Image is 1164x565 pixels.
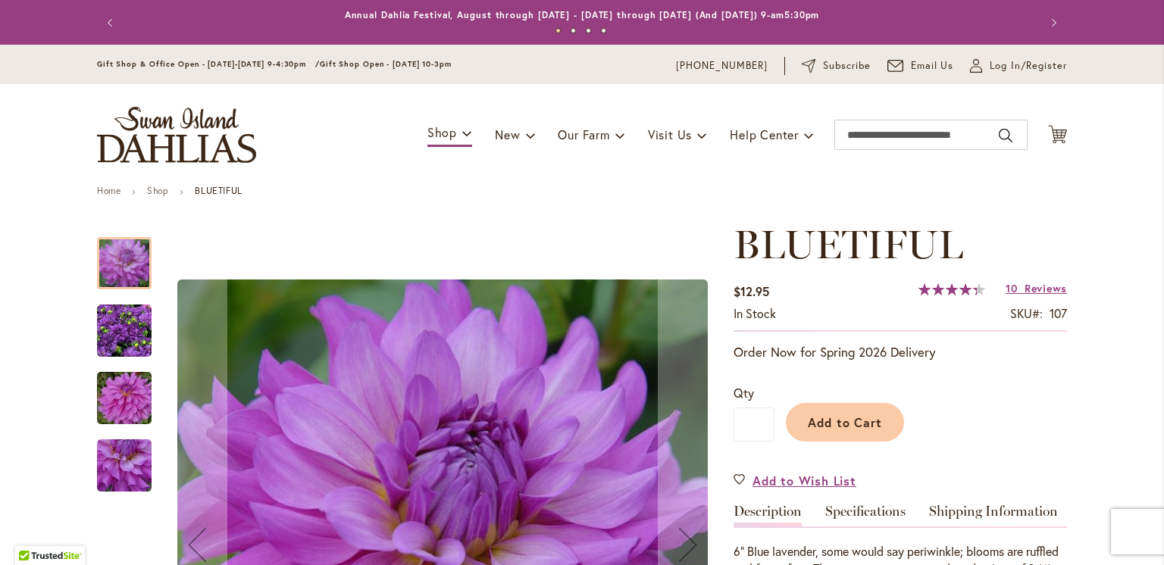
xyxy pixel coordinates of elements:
[734,343,1067,361] p: Order Now for Spring 2026 Delivery
[734,305,776,321] span: In stock
[823,58,871,73] span: Subscribe
[676,58,768,73] a: [PHONE_NUMBER]
[97,222,167,289] div: Bluetiful
[1006,281,1017,295] span: 10
[97,185,120,196] a: Home
[734,385,754,401] span: Qty
[70,362,179,435] img: Bluetiful
[1037,8,1067,38] button: Next
[97,289,167,357] div: Bluetiful
[786,403,904,442] button: Add to Cart
[990,58,1067,73] span: Log In/Register
[753,472,856,489] span: Add to Wish List
[1025,281,1067,295] span: Reviews
[730,126,799,142] span: Help Center
[648,126,692,142] span: Visit Us
[1006,281,1067,295] a: 10 Reviews
[825,504,906,526] a: Specifications
[427,124,457,140] span: Shop
[802,58,871,73] a: Subscribe
[911,58,954,73] span: Email Us
[734,472,856,489] a: Add to Wish List
[97,304,152,358] img: Bluetiful
[495,126,520,142] span: New
[195,185,242,196] strong: BLUETIFUL
[808,414,883,430] span: Add to Cart
[734,220,963,268] span: BLUETIFUL
[918,283,985,295] div: 87%
[97,8,127,38] button: Previous
[586,28,591,33] button: 3 of 4
[320,59,452,69] span: Gift Shop Open - [DATE] 10-3pm
[1050,305,1067,323] div: 107
[734,504,802,526] a: Description
[734,283,769,299] span: $12.95
[1010,305,1043,321] strong: SKU
[887,58,954,73] a: Email Us
[147,185,168,196] a: Shop
[571,28,576,33] button: 2 of 4
[97,439,152,493] img: Bluetiful
[558,126,609,142] span: Our Farm
[97,357,167,424] div: Bluetiful
[11,511,54,554] iframe: Launch Accessibility Center
[929,504,1058,526] a: Shipping Information
[97,424,152,492] div: Bluetiful
[345,9,820,20] a: Annual Dahlia Festival, August through [DATE] - [DATE] through [DATE] (And [DATE]) 9-am5:30pm
[601,28,606,33] button: 4 of 4
[970,58,1067,73] a: Log In/Register
[97,107,256,163] a: store logo
[97,59,320,69] span: Gift Shop & Office Open - [DATE]-[DATE] 9-4:30pm /
[734,305,776,323] div: Availability
[555,28,561,33] button: 1 of 4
